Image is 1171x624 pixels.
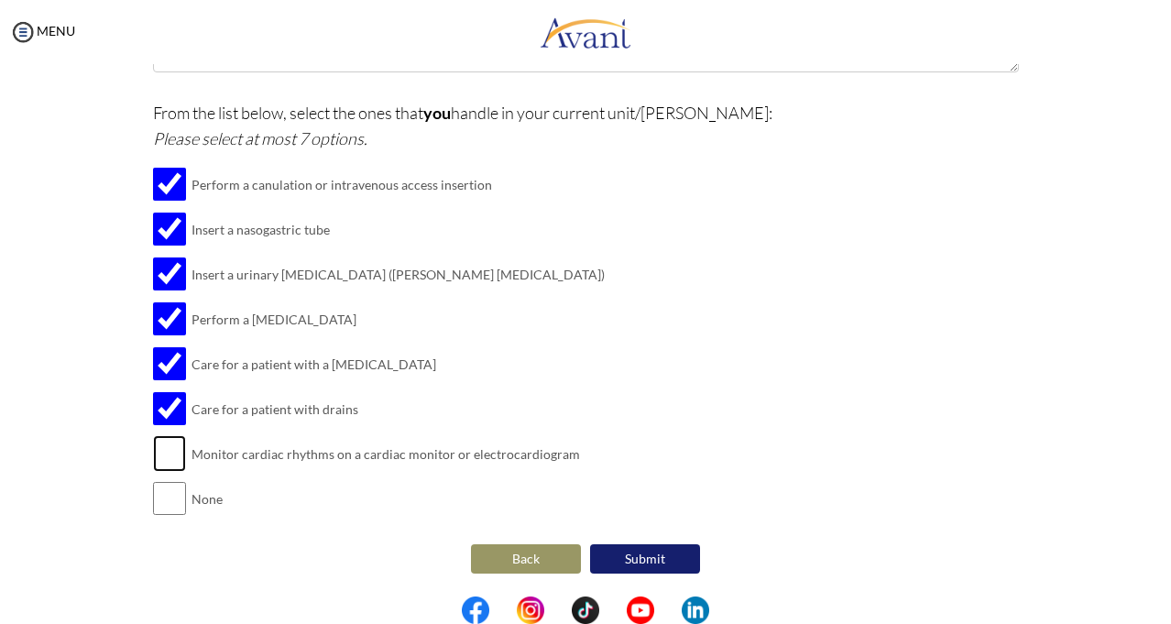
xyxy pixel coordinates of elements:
[540,5,631,60] img: logo.png
[423,103,451,123] b: you
[192,387,605,432] td: Care for a patient with drains
[192,432,605,476] td: Monitor cardiac rhythms on a cardiac monitor or electrocardiogram
[192,207,605,252] td: Insert a nasogastric tube
[599,597,627,624] img: blank.png
[192,297,605,342] td: Perform a [MEDICAL_DATA]
[654,597,682,624] img: blank.png
[544,597,572,624] img: blank.png
[517,597,544,624] img: in.png
[590,544,700,574] button: Submit
[572,597,599,624] img: tt.png
[153,100,1019,151] p: From the list below, select the ones that handle in your current unit/[PERSON_NAME]:
[9,18,37,46] img: icon-menu.png
[192,342,605,387] td: Care for a patient with a [MEDICAL_DATA]
[489,597,517,624] img: blank.png
[153,128,367,148] i: Please select at most 7 options.
[462,597,489,624] img: fb.png
[192,252,605,297] td: Insert a urinary [MEDICAL_DATA] ([PERSON_NAME] [MEDICAL_DATA])
[192,162,605,207] td: Perform a canulation or intravenous access insertion
[9,23,75,38] a: MENU
[192,476,605,521] td: None
[471,544,581,574] button: Back
[627,597,654,624] img: yt.png
[682,597,709,624] img: li.png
